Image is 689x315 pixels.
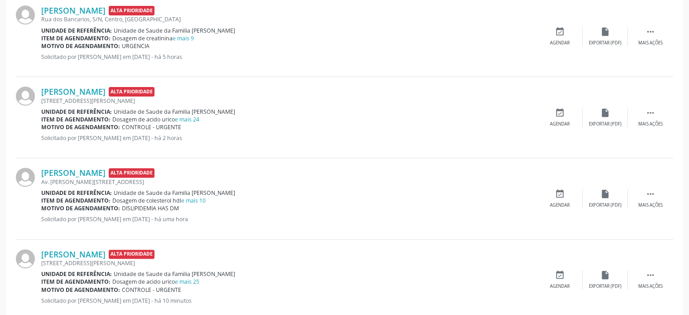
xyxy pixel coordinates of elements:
[638,283,663,290] div: Mais ações
[41,42,120,50] b: Motivo de agendamento:
[175,116,199,123] a: e mais 24
[122,204,179,212] span: DISLIPIDEMIA HAS DM
[112,278,199,286] span: Dosagem de acido urico
[550,202,570,208] div: Agendar
[41,123,120,131] b: Motivo de agendamento:
[41,34,111,42] b: Item de agendamento:
[41,297,537,305] p: Solicitado por [PERSON_NAME] em [DATE] - há 10 minutos
[589,121,622,127] div: Exportar (PDF)
[555,270,565,280] i: event_available
[41,215,537,223] p: Solicitado por [PERSON_NAME] em [DATE] - há uma hora
[41,278,111,286] b: Item de agendamento:
[646,189,655,199] i: 
[114,189,235,197] span: Unidade de Saude da Familia [PERSON_NAME]
[109,6,154,15] span: Alta Prioridade
[112,34,194,42] span: Dosagem de creatinina
[41,286,120,294] b: Motivo de agendamento:
[41,15,537,23] div: Rua dos Bancarios, S/N, Centro, [GEOGRAPHIC_DATA]
[638,40,663,46] div: Mais ações
[41,178,537,186] div: Av. [PERSON_NAME][STREET_ADDRESS]
[114,108,235,116] span: Unidade de Saude da Familia [PERSON_NAME]
[41,108,112,116] b: Unidade de referência:
[16,168,35,187] img: img
[41,197,111,204] b: Item de agendamento:
[41,259,537,267] div: [STREET_ADDRESS][PERSON_NAME]
[555,108,565,118] i: event_available
[122,286,181,294] span: CONTROLE - URGENTE
[41,189,112,197] b: Unidade de referência:
[112,197,206,204] span: Dosagem de colesterol hdl
[41,53,537,61] p: Solicitado por [PERSON_NAME] em [DATE] - há 5 horas
[41,204,120,212] b: Motivo de agendamento:
[41,116,111,123] b: Item de agendamento:
[41,87,106,97] a: [PERSON_NAME]
[41,249,106,259] a: [PERSON_NAME]
[555,189,565,199] i: event_available
[41,134,537,142] p: Solicitado por [PERSON_NAME] em [DATE] - há 2 horas
[109,250,154,259] span: Alta Prioridade
[41,27,112,34] b: Unidade de referência:
[638,121,663,127] div: Mais ações
[589,283,622,290] div: Exportar (PDF)
[114,27,235,34] span: Unidade de Saude da Familia [PERSON_NAME]
[589,202,622,208] div: Exportar (PDF)
[181,197,206,204] a: e mais 10
[600,189,610,199] i: insert_drive_file
[646,27,655,37] i: 
[600,108,610,118] i: insert_drive_file
[16,87,35,106] img: img
[122,123,181,131] span: CONTROLE - URGENTE
[112,116,199,123] span: Dosagem de acido urico
[600,27,610,37] i: insert_drive_file
[109,87,154,97] span: Alta Prioridade
[550,283,570,290] div: Agendar
[638,202,663,208] div: Mais ações
[41,5,106,15] a: [PERSON_NAME]
[114,270,235,278] span: Unidade de Saude da Familia [PERSON_NAME]
[41,168,106,178] a: [PERSON_NAME]
[16,5,35,24] img: img
[600,270,610,280] i: insert_drive_file
[646,108,655,118] i: 
[16,249,35,268] img: img
[550,40,570,46] div: Agendar
[175,278,199,286] a: e mais 25
[555,27,565,37] i: event_available
[173,34,194,42] a: e mais 9
[41,97,537,105] div: [STREET_ADDRESS][PERSON_NAME]
[109,168,154,178] span: Alta Prioridade
[41,270,112,278] b: Unidade de referência:
[646,270,655,280] i: 
[589,40,622,46] div: Exportar (PDF)
[122,42,149,50] span: URGENCIA
[550,121,570,127] div: Agendar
